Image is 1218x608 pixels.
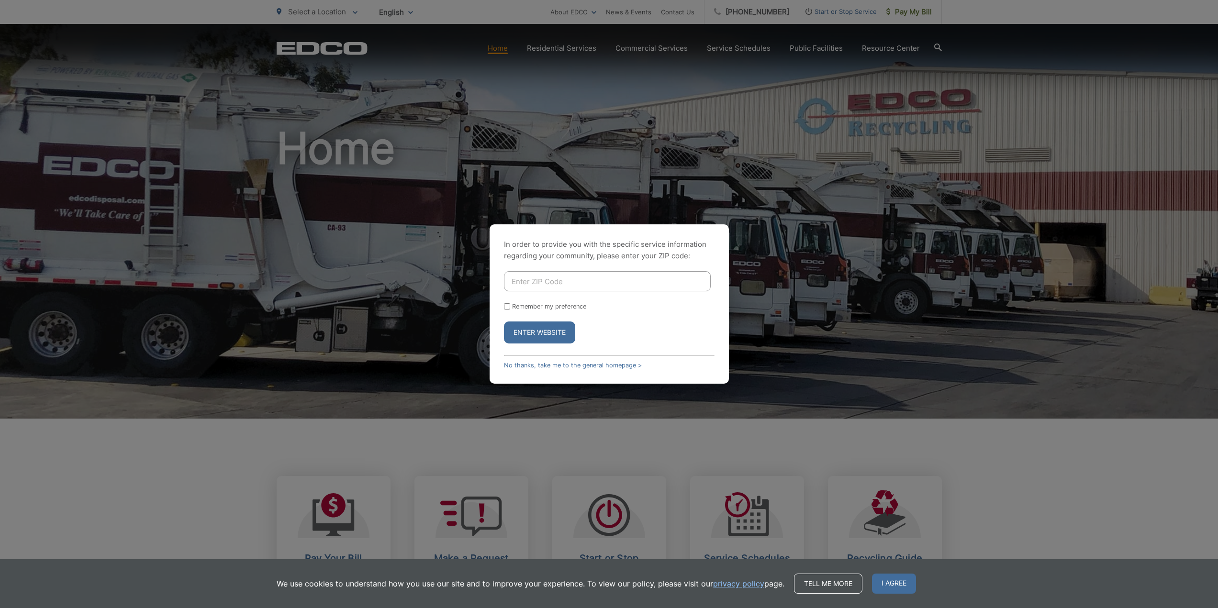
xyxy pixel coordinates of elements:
button: Enter Website [504,321,575,343]
p: We use cookies to understand how you use our site and to improve your experience. To view our pol... [277,578,784,589]
label: Remember my preference [512,303,586,310]
input: Enter ZIP Code [504,271,711,291]
p: In order to provide you with the specific service information regarding your community, please en... [504,239,715,262]
a: privacy policy [713,578,764,589]
a: No thanks, take me to the general homepage > [504,362,642,369]
span: I agree [872,574,916,594]
a: Tell me more [794,574,862,594]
